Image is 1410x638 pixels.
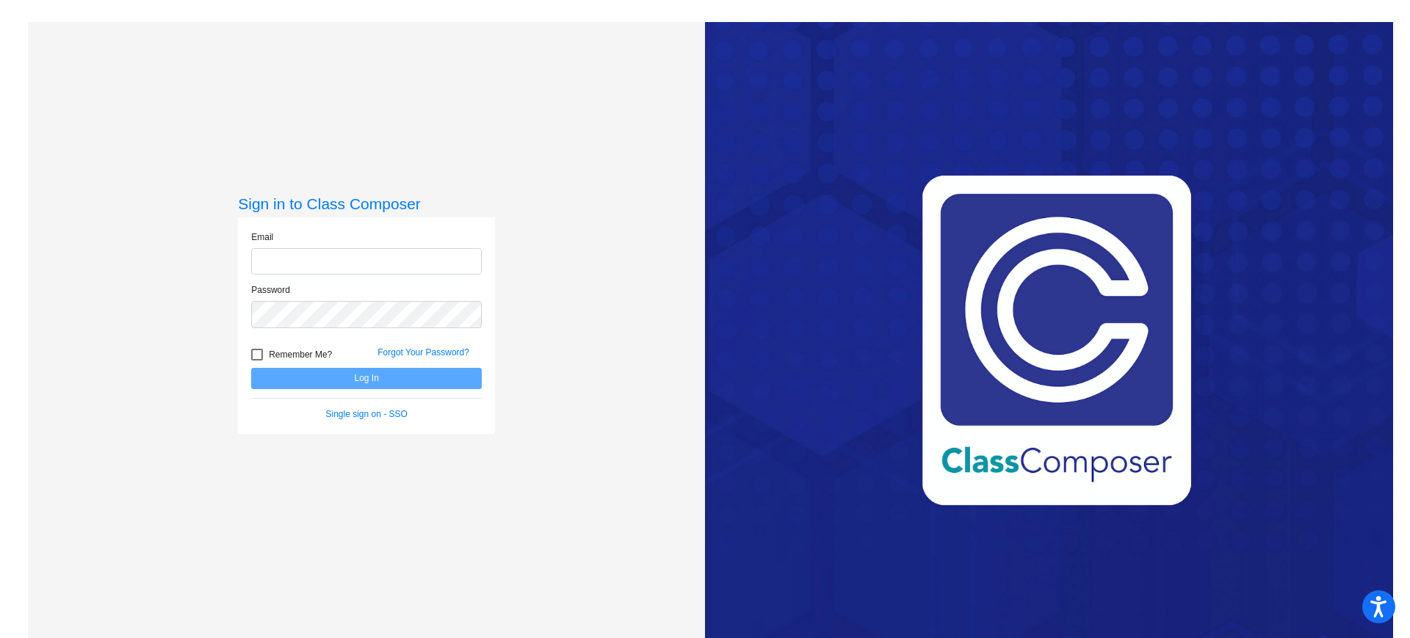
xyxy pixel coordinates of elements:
[251,231,273,244] label: Email
[251,283,290,297] label: Password
[269,346,332,363] span: Remember Me?
[251,368,482,389] button: Log In
[238,195,495,213] h3: Sign in to Class Composer
[377,347,469,358] a: Forgot Your Password?
[326,409,408,419] a: Single sign on - SSO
